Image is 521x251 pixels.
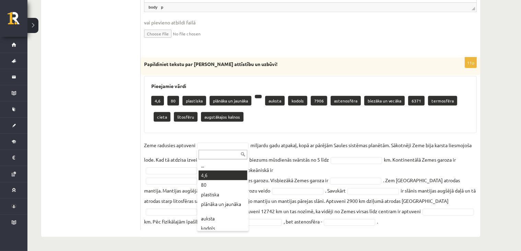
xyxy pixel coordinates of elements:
[7,7,325,49] body: Bagātinātā teksta redaktors, wiswyg-editor-user-answer-47024879672000
[199,180,247,190] div: 80
[199,161,247,171] div: ...
[199,190,247,199] div: plastiska
[199,223,247,233] div: kodols
[199,199,247,209] div: plānāka un jaunāka
[199,171,247,180] div: 4,6
[199,214,247,223] div: auksta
